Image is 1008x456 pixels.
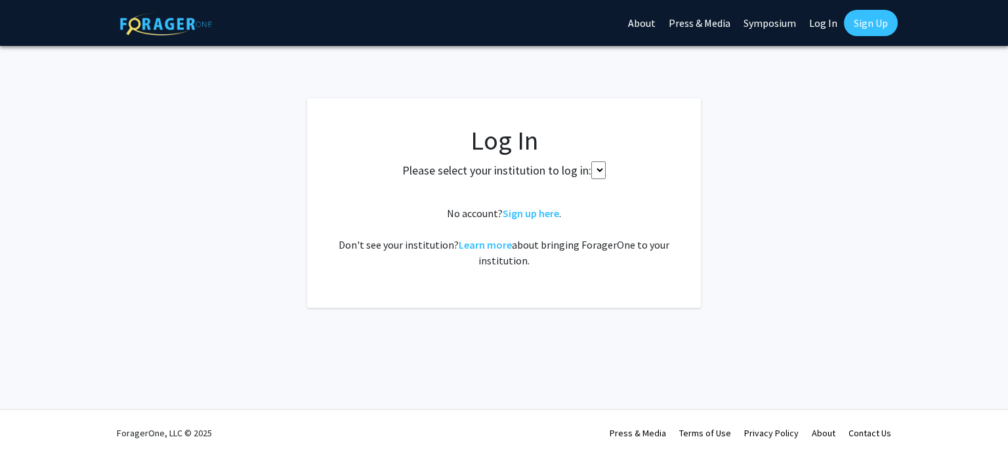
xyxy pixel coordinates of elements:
a: Sign up here [503,207,559,220]
a: Learn more about bringing ForagerOne to your institution [459,238,512,251]
div: No account? . Don't see your institution? about bringing ForagerOne to your institution. [333,205,675,268]
a: Press & Media [610,427,666,439]
a: About [812,427,835,439]
a: Contact Us [849,427,891,439]
a: Terms of Use [679,427,731,439]
a: Sign Up [844,10,898,36]
div: ForagerOne, LLC © 2025 [117,410,212,456]
a: Privacy Policy [744,427,799,439]
h1: Log In [333,125,675,156]
label: Please select your institution to log in: [402,161,591,179]
img: ForagerOne Logo [120,12,212,35]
